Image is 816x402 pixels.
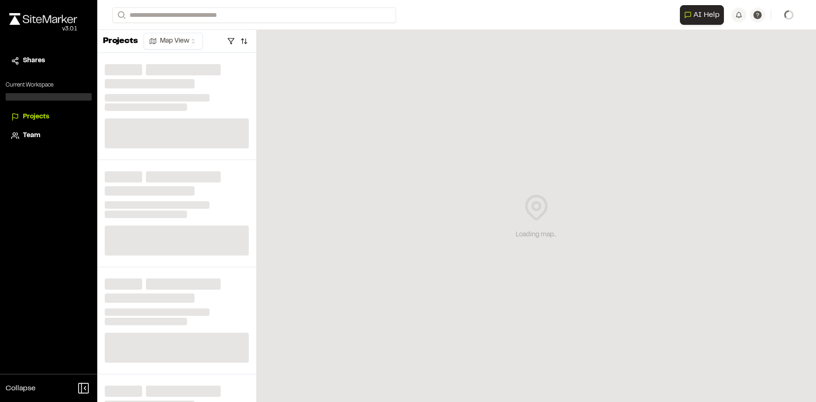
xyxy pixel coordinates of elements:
[680,5,724,25] button: Open AI Assistant
[693,9,720,21] span: AI Help
[103,35,138,48] p: Projects
[516,230,556,240] div: Loading map...
[6,81,92,89] p: Current Workspace
[11,112,86,122] a: Projects
[23,112,49,122] span: Projects
[23,131,40,141] span: Team
[6,383,36,394] span: Collapse
[11,56,86,66] a: Shares
[112,7,129,23] button: Search
[680,5,728,25] div: Open AI Assistant
[9,13,77,25] img: rebrand.png
[23,56,45,66] span: Shares
[9,25,77,33] div: Oh geez...please don't...
[11,131,86,141] a: Team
